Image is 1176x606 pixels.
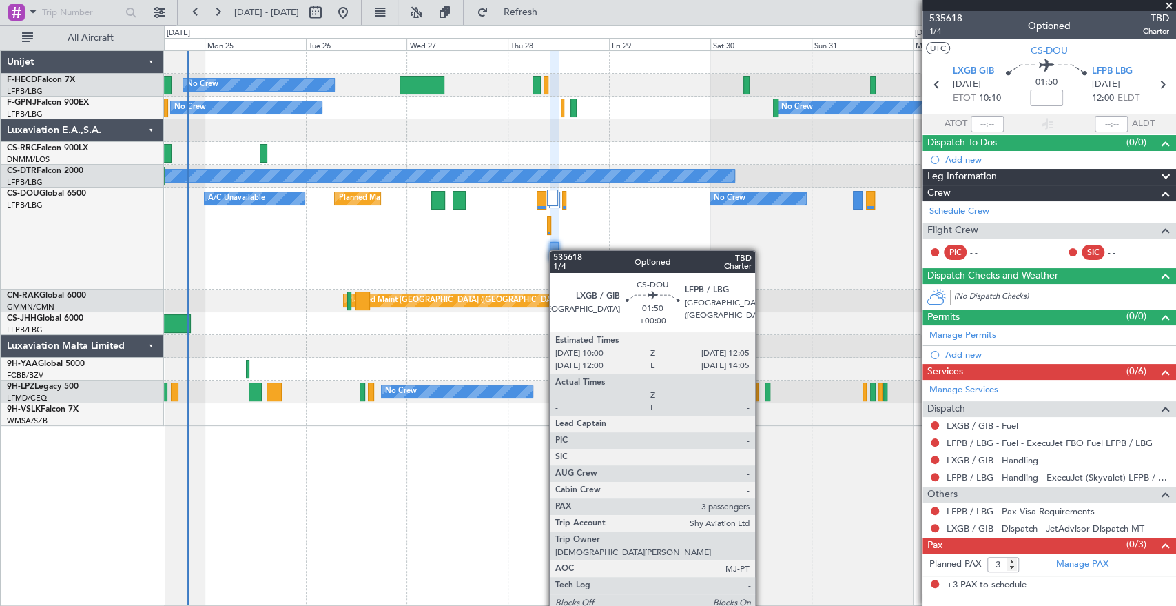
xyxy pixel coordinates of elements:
[927,487,958,503] span: Others
[1092,78,1120,92] span: [DATE]
[7,405,41,414] span: 9H-VSLK
[929,205,989,219] a: Schedule Crew
[1092,65,1133,79] span: LFPB LBG
[927,364,963,380] span: Services
[7,99,37,107] span: F-GPNJ
[36,33,145,43] span: All Aircraft
[812,38,913,50] div: Sun 31
[947,472,1169,483] a: LFPB / LBG - Handling - ExecuJet (Skyvalet) LFPB / LBG
[234,6,299,19] span: [DATE] - [DATE]
[347,290,564,311] div: Planned Maint [GEOGRAPHIC_DATA] ([GEOGRAPHIC_DATA])
[929,26,962,37] span: 1/4
[954,291,1176,305] div: (No Dispatch Checks)
[1143,26,1169,37] span: Charter
[947,578,1027,592] span: +3 PAX to schedule
[7,190,39,198] span: CS-DOU
[947,454,1038,466] a: LXGB / GIB - Handling
[7,383,79,391] a: 9H-LPZLegacy 500
[7,292,39,300] span: CN-RAK
[1143,11,1169,26] span: TBD
[7,167,83,175] a: CS-DTRFalcon 2000
[929,558,981,572] label: Planned PAX
[929,383,998,397] a: Manage Services
[7,76,37,84] span: F-HECD
[913,38,1014,50] div: Mon 1
[15,27,149,49] button: All Aircraft
[1108,246,1139,259] div: - -
[7,416,48,426] a: WMSA/SZB
[927,538,942,554] span: Pax
[7,393,47,403] a: LFMD/CEQ
[7,154,50,165] a: DNMM/LOS
[7,405,79,414] a: 9H-VSLKFalcon 7X
[7,360,38,368] span: 9H-YAA
[945,154,1169,165] div: Add new
[7,144,37,152] span: CS-RRC
[927,310,960,325] span: Permits
[927,223,978,239] span: Flight Crew
[7,360,85,368] a: 9H-YAAGlobal 5000
[7,86,43,97] a: LFPB/LBG
[944,245,967,260] div: PIC
[508,38,609,50] div: Thu 28
[1056,558,1108,572] a: Manage PAX
[927,135,997,151] span: Dispatch To-Dos
[7,314,37,323] span: CS-JHH
[7,370,43,381] a: FCBB/BZV
[927,268,1058,284] span: Dispatch Checks and Weather
[7,314,83,323] a: CS-JHHGlobal 6000
[7,76,75,84] a: F-HECDFalcon 7X
[385,381,417,402] div: No Crew
[1131,117,1154,131] span: ALDT
[167,28,190,39] div: [DATE]
[7,109,43,119] a: LFPB/LBG
[306,38,407,50] div: Tue 26
[1126,309,1146,323] span: (0/0)
[947,523,1144,534] a: LXGB / GIB - Dispatch - JetAdvisor Dispatch MT
[42,2,121,23] input: Trip Number
[7,99,89,107] a: F-GPNJFalcon 900EX
[491,8,549,17] span: Refresh
[947,505,1095,517] a: LFPB / LBG - Pax Visa Requirements
[781,97,813,118] div: No Crew
[7,144,88,152] a: CS-RRCFalcon 900LX
[1092,92,1114,105] span: 12:00
[1126,135,1146,150] span: (0/0)
[926,42,950,54] button: UTC
[929,11,962,26] span: 535618
[1126,364,1146,378] span: (0/6)
[953,92,976,105] span: ETOT
[7,383,34,391] span: 9H-LPZ
[945,117,967,131] span: ATOT
[970,246,1001,259] div: - -
[1117,92,1139,105] span: ELDT
[915,28,938,39] div: [DATE]
[929,329,996,343] a: Manage Permits
[7,325,43,335] a: LFPB/LBG
[7,190,86,198] a: CS-DOUGlobal 6500
[953,78,981,92] span: [DATE]
[710,38,812,50] div: Sat 30
[7,200,43,210] a: LFPB/LBG
[7,177,43,188] a: LFPB/LBG
[208,188,265,209] div: A/C Unavailable
[174,97,206,118] div: No Crew
[927,401,965,417] span: Dispatch
[714,188,745,209] div: No Crew
[609,38,710,50] div: Fri 29
[338,188,555,209] div: Planned Maint [GEOGRAPHIC_DATA] ([GEOGRAPHIC_DATA])
[205,38,306,50] div: Mon 25
[471,1,553,23] button: Refresh
[1126,537,1146,552] span: (0/3)
[7,167,37,175] span: CS-DTR
[945,349,1169,361] div: Add new
[979,92,1001,105] span: 10:10
[1028,19,1071,33] div: Optioned
[187,74,218,95] div: No Crew
[947,437,1153,449] a: LFPB / LBG - Fuel - ExecuJet FBO Fuel LFPB / LBG
[7,302,54,312] a: GMMN/CMN
[1035,76,1058,90] span: 01:50
[1031,43,1068,58] span: CS-DOU
[927,185,951,201] span: Crew
[927,169,997,185] span: Leg Information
